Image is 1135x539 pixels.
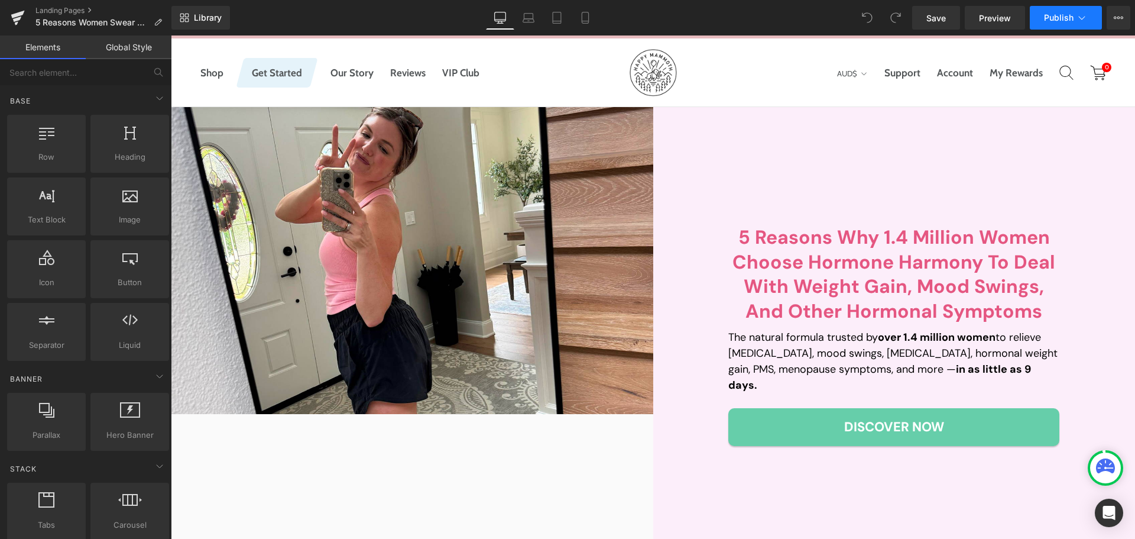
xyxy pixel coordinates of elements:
[666,31,697,46] button: AUD$
[557,373,888,411] a: Discover Now
[94,214,166,226] span: Image
[459,14,506,61] img: HM_Logo_Black_1_2be9e65e-0694-4fb3-a0cb-aeec770aab04.png
[486,6,514,30] a: Desktop
[30,29,309,46] nav: Main navigation
[884,6,907,30] button: Redo
[931,27,941,37] span: 0
[11,214,82,226] span: Text Block
[81,31,131,43] a: Get Started
[919,35,935,47] a: Open cart
[171,6,230,30] a: New Library
[673,381,773,402] span: Discover Now
[9,373,44,385] span: Banner
[35,18,149,27] span: 5 Reasons Women Swear by Hormone Harmony™
[926,12,946,24] span: Save
[11,339,82,351] span: Separator
[94,339,166,351] span: Liquid
[194,12,222,23] span: Library
[11,151,82,163] span: Row
[1107,6,1130,30] button: More
[11,519,82,531] span: Tabs
[11,429,82,441] span: Parallax
[562,189,884,288] b: 5 Reasons Why 1.4 Million Women Choose Hormone Harmony To Deal With Weight Gain, Mood Swings, And...
[11,276,82,289] span: Icon
[9,463,38,475] span: Stack
[86,35,171,59] a: Global Style
[160,31,203,43] a: Our Story
[94,276,166,289] span: Button
[219,31,255,43] a: Reviews
[514,6,543,30] a: Laptop
[1095,499,1123,527] div: Open Intercom Messenger
[965,6,1025,30] a: Preview
[707,295,825,309] strong: over 1.4 million women
[94,429,166,441] span: Hero Banner
[30,31,53,43] a: Shop
[571,6,599,30] a: Mobile
[819,29,872,46] a: My Rewards
[94,151,166,163] span: Heading
[9,95,32,106] span: Base
[271,31,309,43] a: VIP Club
[766,29,802,46] a: Account
[855,6,879,30] button: Undo
[35,6,171,15] a: Landing Pages
[94,519,166,531] span: Carousel
[543,6,571,30] a: Tablet
[1044,13,1074,22] span: Publish
[557,294,888,358] p: The natural formula trusted by to relieve [MEDICAL_DATA], mood swings, [MEDICAL_DATA], hormonal w...
[1030,6,1102,30] button: Publish
[979,12,1011,24] span: Preview
[714,29,750,46] a: Support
